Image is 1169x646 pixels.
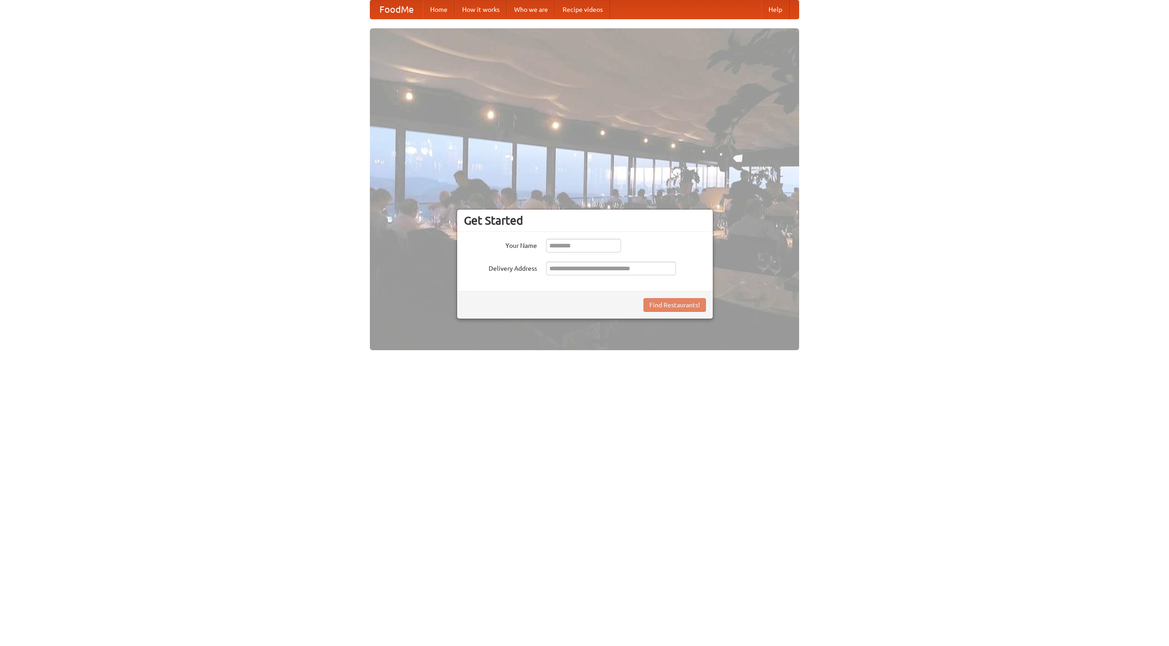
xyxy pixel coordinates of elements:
button: Find Restaurants! [643,298,706,312]
a: Who we are [507,0,555,19]
label: Delivery Address [464,262,537,273]
a: Help [761,0,790,19]
a: FoodMe [370,0,423,19]
label: Your Name [464,239,537,250]
a: Home [423,0,455,19]
a: How it works [455,0,507,19]
h3: Get Started [464,214,706,227]
a: Recipe videos [555,0,610,19]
